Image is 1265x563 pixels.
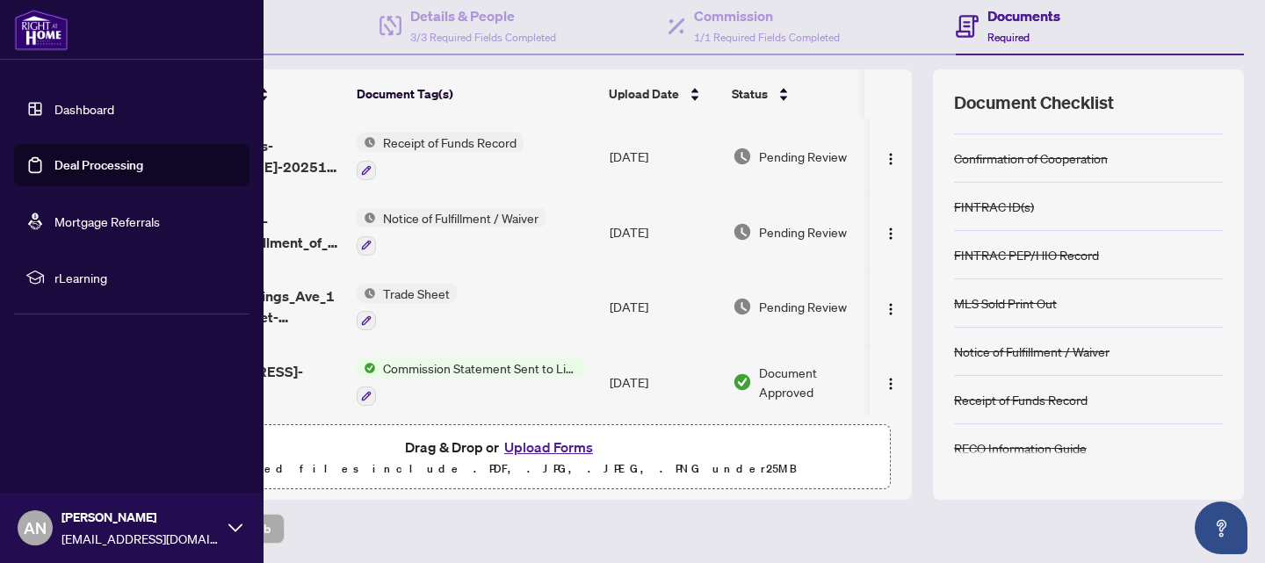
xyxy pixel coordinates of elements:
[357,284,457,331] button: Status IconTrade Sheet
[954,390,1088,409] div: Receipt of Funds Record
[357,284,376,303] img: Status Icon
[954,342,1110,361] div: Notice of Fulfillment / Waiver
[54,213,160,229] a: Mortgage Referrals
[759,297,847,316] span: Pending Review
[603,270,726,345] td: [DATE]
[54,157,143,173] a: Deal Processing
[759,363,868,401] span: Document Approved
[759,147,847,166] span: Pending Review
[987,31,1030,44] span: Required
[603,194,726,270] td: [DATE]
[376,358,584,378] span: Commission Statement Sent to Listing Brokerage
[884,152,898,166] img: Logo
[603,344,726,420] td: [DATE]
[725,69,874,119] th: Status
[694,5,840,26] h4: Commission
[602,69,725,119] th: Upload Date
[954,438,1087,458] div: RECO Information Guide
[14,9,69,51] img: logo
[987,5,1060,26] h4: Documents
[877,292,905,321] button: Logo
[410,5,556,26] h4: Details & People
[376,284,457,303] span: Trade Sheet
[499,436,598,458] button: Upload Forms
[24,516,47,540] span: AN
[733,372,752,392] img: Document Status
[61,508,220,527] span: [PERSON_NAME]
[759,222,847,242] span: Pending Review
[54,101,114,117] a: Dashboard
[877,218,905,246] button: Logo
[732,84,768,104] span: Status
[357,133,524,180] button: Status IconReceipt of Funds Record
[733,147,752,166] img: Document Status
[884,377,898,391] img: Logo
[357,208,376,227] img: Status Icon
[694,31,840,44] span: 1/1 Required Fields Completed
[877,142,905,170] button: Logo
[357,358,376,378] img: Status Icon
[410,31,556,44] span: 3/3 Required Fields Completed
[954,90,1114,115] span: Document Checklist
[357,358,584,406] button: Status IconCommission Statement Sent to Listing Brokerage
[376,208,546,227] span: Notice of Fulfillment / Waiver
[877,368,905,396] button: Logo
[1195,502,1247,554] button: Open asap
[405,436,598,458] span: Drag & Drop or
[733,297,752,316] img: Document Status
[954,148,1108,168] div: Confirmation of Cooperation
[954,245,1099,264] div: FINTRAC PEP/HIO Record
[61,529,220,548] span: [EMAIL_ADDRESS][DOMAIN_NAME]
[54,268,237,287] span: rLearning
[954,293,1057,313] div: MLS Sold Print Out
[350,69,602,119] th: Document Tag(s)
[113,425,890,490] span: Drag & Drop orUpload FormsSupported files include .PDF, .JPG, .JPEG, .PNG under25MB
[124,458,879,480] p: Supported files include .PDF, .JPG, .JPEG, .PNG under 25 MB
[603,119,726,194] td: [DATE]
[954,197,1034,216] div: FINTRAC ID(s)
[884,302,898,316] img: Logo
[357,133,376,152] img: Status Icon
[733,222,752,242] img: Document Status
[376,133,524,152] span: Receipt of Funds Record
[357,208,546,256] button: Status IconNotice of Fulfillment / Waiver
[884,227,898,241] img: Logo
[609,84,679,104] span: Upload Date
